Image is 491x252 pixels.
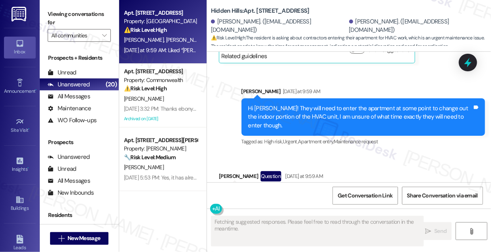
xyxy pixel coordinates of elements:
div: New Inbounds [48,189,94,197]
button: Send [420,222,452,240]
span: Apartment entry , [298,138,334,145]
div: Apt. [STREET_ADDRESS] [124,195,197,203]
div: Hi [PERSON_NAME]! They will need to enter the apartment at some point to change out the indoor po... [248,104,473,130]
div: Property: [GEOGRAPHIC_DATA] [124,17,197,25]
span: • [35,87,37,93]
div: Prospects [40,138,119,147]
i:  [58,235,64,242]
div: Question [261,171,282,181]
div: Prospects + Residents [40,54,119,62]
i:  [425,228,431,234]
div: (20) [104,78,119,91]
button: Get Conversation Link [332,187,398,205]
span: Get Conversation Link [338,191,392,200]
div: Apt. [STREET_ADDRESS][PERSON_NAME] [124,136,197,145]
div: [DATE] at 9:59 AM [283,172,323,180]
span: [PERSON_NAME] [124,36,166,43]
span: High risk , [264,138,283,145]
span: [PERSON_NAME] [124,164,164,171]
button: New Message [50,232,109,245]
textarea: Fetching suggested responses. Please feel free to read through the conversation in the meantime. [211,216,423,246]
div: [DATE] at 9:59 AM [281,87,321,96]
i:  [469,228,475,234]
strong: ⚠️ Risk Level: High [124,85,167,92]
span: • [27,165,29,171]
div: Unanswered [48,153,90,161]
div: Unanswered [48,80,90,89]
img: ResiDesk Logo [12,7,28,21]
div: Unread [48,165,76,173]
span: • [29,126,30,132]
a: Site Visit • [4,115,36,137]
div: All Messages [48,92,90,101]
button: Share Conversation via email [402,187,483,205]
span: New Message [68,234,100,242]
div: [DATE] 5:53 PM: Yes, it has already been taken care of. Thanks! [124,174,267,181]
div: Archived on [DATE] [123,114,198,124]
span: Maintenance request [334,138,378,145]
strong: ⚠️ Risk Level: High [211,35,245,41]
div: [PERSON_NAME] [219,171,463,184]
span: [PERSON_NAME] [124,95,164,102]
span: Send [434,227,447,235]
strong: ⚠️ Risk Level: High [124,26,167,33]
div: [PERSON_NAME]. ([EMAIL_ADDRESS][DOMAIN_NAME]) [211,18,347,35]
span: : The resident is asking about contractors entering their apartment for HVAC work, which is an ur... [211,34,491,51]
div: All Messages [48,177,90,185]
div: Apt. [STREET_ADDRESS] [124,67,197,76]
a: Inbox [4,37,36,58]
div: Property: [PERSON_NAME] [124,145,197,153]
div: [PERSON_NAME]. ([EMAIL_ADDRESS][DOMAIN_NAME]) [349,18,485,35]
div: Tagged as: [242,136,485,147]
div: Maintenance [48,104,91,113]
div: Residents [40,211,119,219]
i:  [102,32,106,39]
span: Urgent , [283,138,298,145]
div: [PERSON_NAME] [242,87,485,98]
a: Buildings [4,193,36,215]
strong: 🔧 Risk Level: Medium [124,154,176,161]
span: [PERSON_NAME] [166,36,206,43]
div: [DATE] 3:32 PM: Thanks ebony! You're the best! [124,105,231,112]
input: All communities [51,29,98,42]
div: Apt. [STREET_ADDRESS] [124,9,197,17]
label: Viewing conversations for [48,8,111,29]
div: Property: Commonwealth [124,76,197,84]
div: WO Follow-ups [48,116,97,125]
a: Insights • [4,154,36,176]
b: Hidden Hills: Apt. [STREET_ADDRESS] [211,7,309,15]
div: Related guidelines [221,46,267,61]
div: Unread [48,68,76,77]
span: Share Conversation via email [407,191,478,200]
